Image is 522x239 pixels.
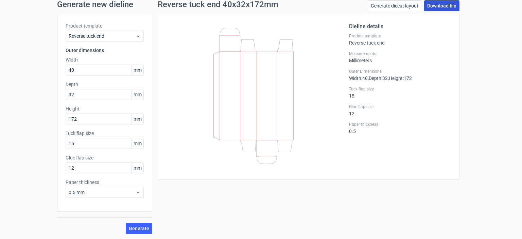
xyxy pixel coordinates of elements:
[388,75,412,81] span: , Height : 172
[66,22,144,29] label: Product template
[66,179,144,186] label: Paper thickness
[69,33,136,39] span: Reverse tuck end
[349,51,451,56] label: Measurements
[66,81,144,88] label: Depth
[349,104,451,109] label: Glue flap size
[349,122,451,134] div: 0.5
[129,226,149,231] span: Generate
[66,56,144,63] label: Width
[424,0,459,11] a: Download file
[66,47,144,54] h3: Outer dimensions
[349,104,451,116] div: 12
[349,33,451,46] div: Reverse tuck end
[349,33,451,39] label: Product template
[349,22,451,31] h2: Dieline details
[349,69,451,74] label: Outer Dimensions
[132,138,143,149] span: mm
[349,86,451,99] div: 15
[57,0,465,8] h1: Generate new dieline
[349,51,451,63] div: Millimeters
[349,75,368,81] span: Width : 40
[132,89,143,100] span: mm
[349,86,451,92] label: Tuck flap size
[66,130,144,137] label: Tuck flap size
[132,114,143,124] span: mm
[368,0,421,11] a: Generate diecut layout
[158,0,278,8] h1: Reverse tuck end 40x32x172mm
[349,122,451,127] label: Paper thickness
[132,65,143,75] span: mm
[69,189,136,196] span: 0.5 mm
[126,223,152,234] button: Generate
[132,163,143,173] span: mm
[368,75,388,81] span: , Depth : 32
[66,154,144,161] label: Glue flap size
[66,105,144,112] label: Height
